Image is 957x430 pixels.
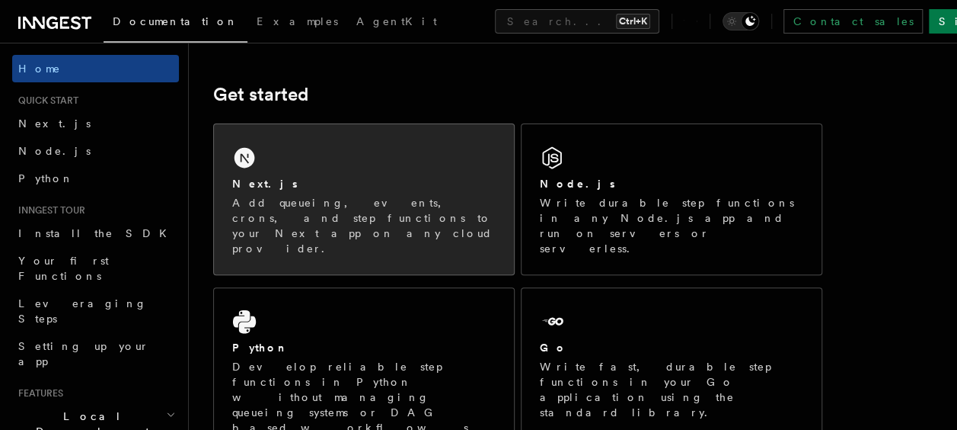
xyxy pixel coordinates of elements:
[12,332,179,375] a: Setting up your app
[616,14,650,29] kbd: Ctrl+K
[18,340,149,367] span: Setting up your app
[18,172,74,185] span: Python
[12,204,85,217] span: Inngest tour
[12,55,179,82] a: Home
[213,124,515,275] a: Next.jsAdd queueing, events, crons, and step functions to your Next app on any cloud provider.
[232,176,298,191] h2: Next.js
[12,110,179,137] a: Next.js
[257,15,338,27] span: Examples
[12,165,179,192] a: Python
[12,137,179,165] a: Node.js
[12,290,179,332] a: Leveraging Steps
[232,340,289,355] h2: Python
[18,117,91,130] span: Next.js
[104,5,247,43] a: Documentation
[540,340,567,355] h2: Go
[12,387,63,400] span: Features
[783,9,923,34] a: Contact sales
[12,247,179,290] a: Your first Functions
[12,95,78,107] span: Quick start
[356,15,437,27] span: AgentKit
[347,5,446,41] a: AgentKit
[540,195,803,256] p: Write durable step functions in any Node.js app and run on servers or serverless.
[18,297,147,325] span: Leveraging Steps
[723,12,759,30] button: Toggle dark mode
[247,5,347,41] a: Examples
[540,176,615,191] h2: Node.js
[12,220,179,247] a: Install the SDK
[213,84,308,105] a: Get started
[495,9,659,34] button: Search...Ctrl+K
[521,124,822,275] a: Node.jsWrite durable step functions in any Node.js app and run on servers or serverless.
[113,15,238,27] span: Documentation
[232,195,496,256] p: Add queueing, events, crons, and step functions to your Next app on any cloud provider.
[540,359,803,420] p: Write fast, durable step functions in your Go application using the standard library.
[18,61,61,76] span: Home
[18,255,109,282] span: Your first Functions
[18,227,176,239] span: Install the SDK
[18,145,91,157] span: Node.js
